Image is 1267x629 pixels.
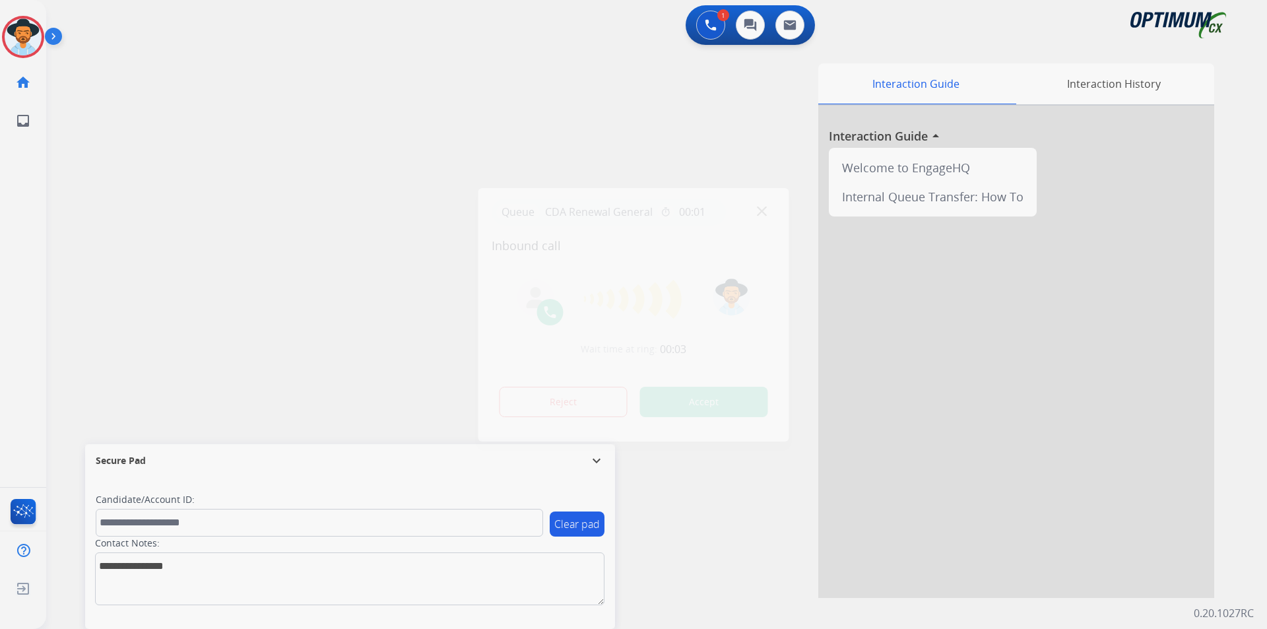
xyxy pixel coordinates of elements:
[500,387,628,417] button: Reject
[581,343,657,356] span: Wait time at ring:
[492,236,776,255] span: Inbound call
[713,279,750,315] img: avatar
[542,304,558,320] img: call-icon
[525,287,546,308] img: agent-avatar
[497,204,540,220] p: Queue
[1194,605,1254,621] p: 0.20.1027RC
[660,341,686,357] span: 00:03
[661,207,671,217] mat-icon: timer
[640,387,768,417] button: Accept
[757,206,767,216] img: close-button
[679,204,705,220] span: 00:01
[540,204,658,220] span: CDA Renewal General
